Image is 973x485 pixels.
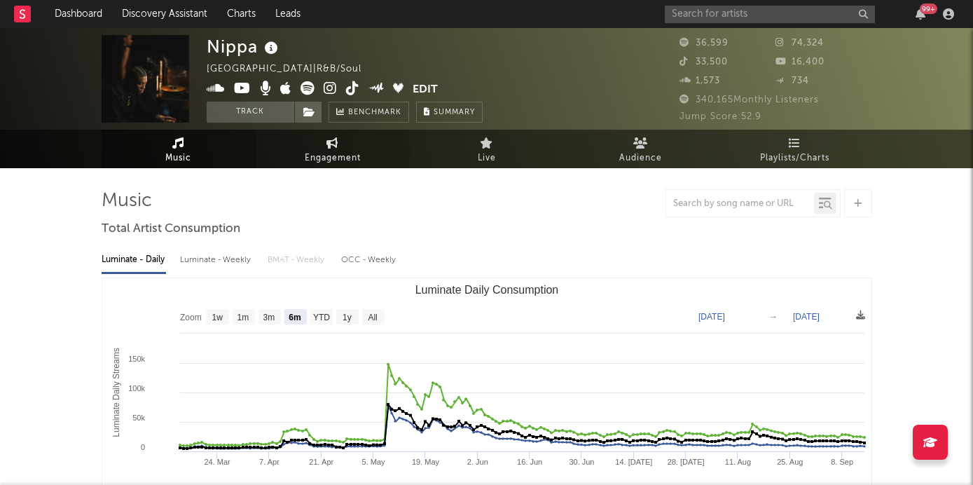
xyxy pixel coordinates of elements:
span: Audience [619,150,662,167]
text: 2. Jun [467,458,488,466]
button: 99+ [916,8,925,20]
text: All [368,313,377,322]
a: Audience [564,130,718,168]
text: 1m [237,313,249,322]
div: 99 + [920,4,937,14]
text: [DATE] [793,312,820,322]
span: 340,165 Monthly Listeners [679,95,819,104]
button: Summary [416,102,483,123]
div: Luminate - Daily [102,248,166,272]
text: Zoom [180,313,202,322]
span: Live [478,150,496,167]
text: → [769,312,778,322]
text: 1w [212,313,223,322]
span: 734 [775,76,809,86]
text: 24. Mar [204,458,230,466]
input: Search for artists [665,6,875,23]
text: 0 [140,443,144,451]
text: Luminate Daily Consumption [415,284,558,296]
text: 19. May [411,458,439,466]
div: [GEOGRAPHIC_DATA] | R&B/Soul [207,61,378,78]
text: 21. Apr [309,458,333,466]
span: 16,400 [775,57,824,67]
text: Luminate Daily Streams [111,348,120,437]
span: Summary [434,109,475,116]
span: Music [165,150,191,167]
div: OCC - Weekly [341,248,397,272]
text: YTD [312,313,329,322]
text: 3m [263,313,275,322]
text: 6m [289,313,301,322]
a: Live [410,130,564,168]
span: Total Artist Consumption [102,221,240,238]
span: 1,573 [679,76,720,86]
span: 36,599 [679,39,729,48]
text: 28. [DATE] [667,458,704,466]
text: 11. Aug [724,458,750,466]
input: Search by song name or URL [666,198,814,210]
a: Benchmark [329,102,409,123]
div: Luminate - Weekly [180,248,254,272]
div: Nippa [207,35,282,58]
text: 16. Jun [517,458,542,466]
text: 5. May [361,458,385,466]
text: 1y [343,313,352,322]
text: 7. Apr [259,458,280,466]
span: 74,324 [775,39,824,48]
text: [DATE] [698,312,725,322]
button: Edit [413,81,438,99]
text: 150k [128,355,145,363]
text: 14. [DATE] [615,458,652,466]
a: Engagement [256,130,410,168]
span: Engagement [305,150,361,167]
a: Playlists/Charts [718,130,872,168]
span: Jump Score: 52.9 [679,112,761,121]
text: 100k [128,384,145,392]
text: 8. Sep [831,458,853,466]
button: Track [207,102,294,123]
text: 50k [132,414,145,422]
a: Music [102,130,256,168]
span: Benchmark [348,104,401,121]
span: Playlists/Charts [760,150,829,167]
text: 30. Jun [569,458,594,466]
span: 33,500 [679,57,728,67]
text: 25. Aug [777,458,803,466]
